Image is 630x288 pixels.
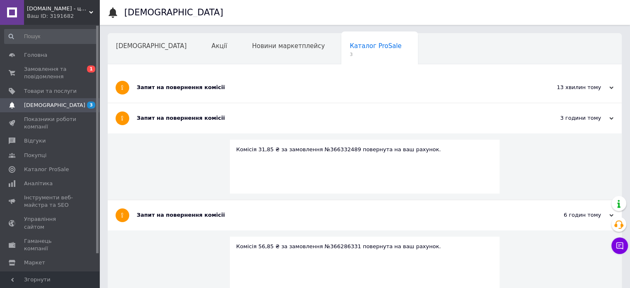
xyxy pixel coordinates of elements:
[116,42,187,50] span: [DEMOGRAPHIC_DATA]
[87,65,95,73] span: 1
[236,243,493,250] div: Комісія 56,85 ₴ за замовлення №366286331 повернута на ваш рахунок.
[24,152,46,159] span: Покупці
[24,51,47,59] span: Головна
[24,116,77,131] span: Показники роботи компанії
[531,84,613,91] div: 13 хвилин тому
[27,5,89,12] span: Tehnomagaz.com.ua - це передовий інтернет-магазин, спеціалізуючийся на продажу техніки
[24,137,46,145] span: Відгуки
[27,12,99,20] div: Ваш ID: 3191682
[4,29,98,44] input: Пошук
[611,237,628,254] button: Чат з покупцем
[212,42,227,50] span: Акції
[24,65,77,80] span: Замовлення та повідомлення
[24,215,77,230] span: Управління сайтом
[137,114,531,122] div: Запит на повернення комісії
[24,166,69,173] span: Каталог ProSale
[252,42,325,50] span: Новини маркетплейсу
[87,102,95,109] span: 3
[137,84,531,91] div: Запит на повернення комісії
[236,146,493,153] div: Комісія 31,85 ₴ за замовлення №366332489 повернута на ваш рахунок.
[124,7,223,17] h1: [DEMOGRAPHIC_DATA]
[24,87,77,95] span: Товари та послуги
[24,259,45,266] span: Маркет
[137,211,531,219] div: Запит на повернення комісії
[350,42,401,50] span: Каталог ProSale
[24,102,85,109] span: [DEMOGRAPHIC_DATA]
[24,194,77,209] span: Інструменти веб-майстра та SEO
[24,180,53,187] span: Аналітика
[531,114,613,122] div: 3 години тому
[350,51,401,58] span: 3
[24,237,77,252] span: Гаманець компанії
[531,211,613,219] div: 6 годин тому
